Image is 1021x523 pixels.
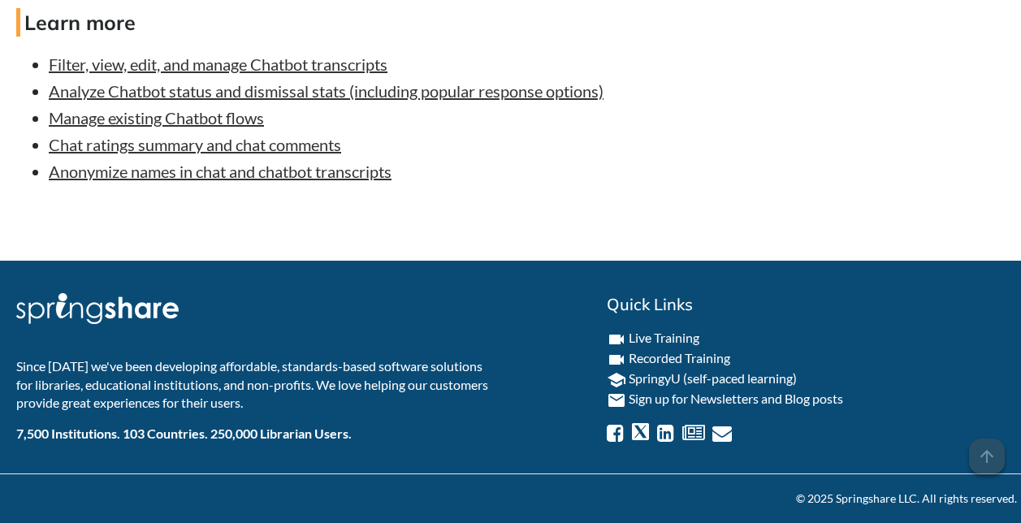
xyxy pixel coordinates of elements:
b: 7,500 Institutions. 103 Countries. 250,000 Librarian Users. [16,426,352,441]
a: SpringyU (self-paced learning) [629,370,797,386]
i: email [607,391,626,410]
i: videocam [607,350,626,370]
p: Since [DATE] we've been developing affordable, standards-based software solutions for libraries, ... [16,357,499,412]
i: videocam [607,330,626,349]
h2: Quick Links [607,293,1005,316]
a: Live Training [629,330,699,345]
a: Anonymize names in chat and chatbot transcripts [49,162,392,181]
div: © 2025 Springshare LLC. All rights reserved. [4,491,1017,507]
span: arrow_upward [969,439,1005,474]
a: Chat ratings summary and chat comments [49,135,341,154]
a: Recorded Training [629,350,730,365]
a: arrow_upward [969,440,1005,460]
h4: Learn more [16,8,746,37]
a: Analyze Chatbot status and dismissal stats (including popular response options) [49,81,604,101]
img: Springshare [16,293,179,324]
i: school [607,370,626,390]
a: Manage existing Chatbot flows [49,108,264,128]
a: Sign up for Newsletters and Blog posts [629,391,843,406]
a: Filter, view, edit, and manage Chatbot transcripts [49,54,387,74]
